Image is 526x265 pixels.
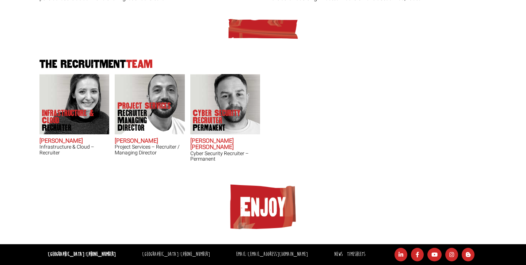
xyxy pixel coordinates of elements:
a: [PHONE_NUMBER] [86,251,116,258]
span: Recruiter [42,124,100,131]
a: [EMAIL_ADDRESS][DOMAIN_NAME] [248,251,308,258]
li: Email: [234,249,310,260]
p: Project Services [118,102,176,131]
h3: Project Services – Recruiter / Managing Director [115,144,185,155]
li: [GEOGRAPHIC_DATA]: [140,249,212,260]
a: [PHONE_NUMBER] [180,251,210,258]
h2: [PERSON_NAME] [PERSON_NAME] [190,138,260,151]
strong: [GEOGRAPHIC_DATA]: [48,251,116,258]
h2: [PERSON_NAME] [115,138,185,145]
h3: Cyber Security Recruiter – Permanent [190,151,260,162]
p: Infrastructure & Cloud [42,110,100,131]
img: Sara O'Toole does Infrastructure & Cloud Recruiter [39,74,109,134]
h3: Infrastructure & Cloud – Recruiter [39,144,110,155]
span: Recruiter / Managing Director [118,110,176,131]
h2: [PERSON_NAME] [39,138,110,145]
a: Timesheets [347,251,365,258]
p: Cyber Security Recruiter [193,110,251,131]
span: Team [126,58,153,70]
img: John James Baird does Cyber Security Recruiter Permanent [190,74,260,134]
span: Permanent [193,124,251,131]
img: Chris Pelow's our Project Services Recruiter / Managing Director [115,74,185,134]
h2: The Recruitment [37,59,489,70]
a: News [334,251,343,258]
